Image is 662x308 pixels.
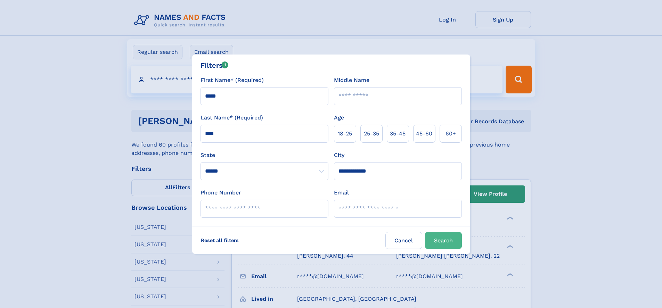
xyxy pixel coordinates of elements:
[385,232,422,249] label: Cancel
[416,130,432,138] span: 45‑60
[334,151,344,159] label: City
[201,114,263,122] label: Last Name* (Required)
[425,232,462,249] button: Search
[334,76,369,84] label: Middle Name
[201,151,328,159] label: State
[201,76,264,84] label: First Name* (Required)
[201,189,241,197] label: Phone Number
[201,60,229,70] div: Filters
[390,130,406,138] span: 35‑45
[334,189,349,197] label: Email
[364,130,379,138] span: 25‑35
[334,114,344,122] label: Age
[196,232,243,249] label: Reset all filters
[338,130,352,138] span: 18‑25
[446,130,456,138] span: 60+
